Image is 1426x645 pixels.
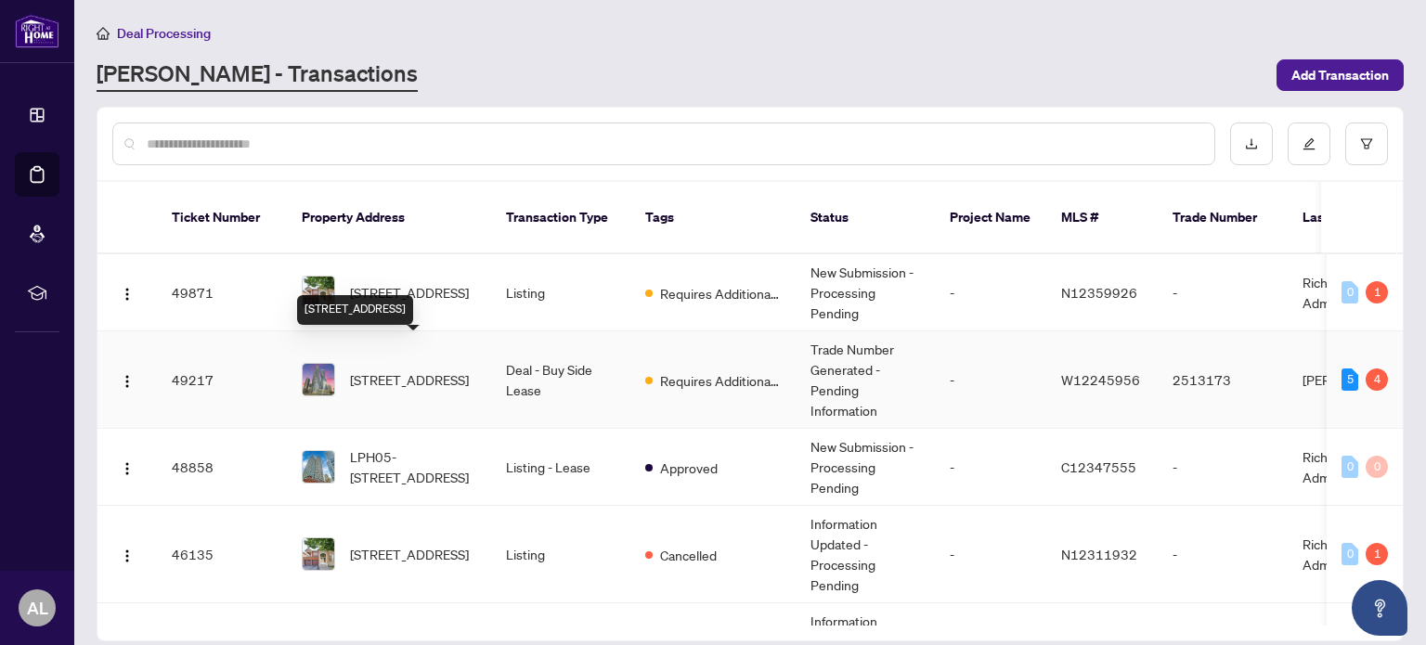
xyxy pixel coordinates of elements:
[796,254,935,331] td: New Submission - Processing Pending
[491,506,630,603] td: Listing
[1158,254,1288,331] td: -
[935,506,1046,603] td: -
[287,182,491,254] th: Property Address
[350,369,469,390] span: [STREET_ADDRESS]
[350,282,469,303] span: [STREET_ADDRESS]
[112,452,142,482] button: Logo
[660,283,781,303] span: Requires Additional Docs
[660,545,717,565] span: Cancelled
[796,331,935,429] td: Trade Number Generated - Pending Information
[935,182,1046,254] th: Project Name
[117,25,211,42] span: Deal Processing
[935,254,1046,331] td: -
[1061,546,1137,562] span: N12311932
[157,182,287,254] th: Ticket Number
[157,254,287,331] td: 49871
[1158,506,1288,603] td: -
[97,27,110,40] span: home
[120,374,135,389] img: Logo
[491,182,630,254] th: Transaction Type
[27,595,48,621] span: AL
[303,451,334,483] img: thumbnail-img
[1288,123,1330,165] button: edit
[1366,543,1388,565] div: 1
[1061,284,1137,301] span: N12359926
[796,506,935,603] td: Information Updated - Processing Pending
[303,538,334,570] img: thumbnail-img
[1158,182,1288,254] th: Trade Number
[1352,580,1407,636] button: Open asap
[120,461,135,476] img: Logo
[1360,137,1373,150] span: filter
[112,539,142,569] button: Logo
[157,331,287,429] td: 49217
[796,429,935,506] td: New Submission - Processing Pending
[303,277,334,308] img: thumbnail-img
[630,182,796,254] th: Tags
[1245,137,1258,150] span: download
[660,458,718,478] span: Approved
[1342,543,1358,565] div: 0
[1291,60,1389,90] span: Add Transaction
[1158,429,1288,506] td: -
[157,506,287,603] td: 46135
[157,429,287,506] td: 48858
[1342,281,1358,303] div: 0
[1345,123,1388,165] button: filter
[1366,368,1388,391] div: 4
[1277,59,1404,91] button: Add Transaction
[120,287,135,302] img: Logo
[112,277,142,307] button: Logo
[303,364,334,395] img: thumbnail-img
[350,446,476,487] span: LPH05-[STREET_ADDRESS]
[120,548,135,563] img: Logo
[491,331,630,429] td: Deal - Buy Side Lease
[112,365,142,394] button: Logo
[660,370,781,391] span: Requires Additional Docs
[491,254,630,331] td: Listing
[1366,456,1388,478] div: 0
[1158,331,1288,429] td: 2513173
[350,544,469,564] span: [STREET_ADDRESS]
[491,429,630,506] td: Listing - Lease
[1342,368,1358,391] div: 5
[1061,458,1136,475] span: C12347555
[1230,123,1273,165] button: download
[1061,371,1140,388] span: W12245956
[1366,281,1388,303] div: 1
[935,429,1046,506] td: -
[1303,137,1316,150] span: edit
[97,58,418,92] a: [PERSON_NAME] - Transactions
[796,182,935,254] th: Status
[935,331,1046,429] td: -
[1342,456,1358,478] div: 0
[297,295,413,325] div: [STREET_ADDRESS]
[15,14,59,48] img: logo
[1046,182,1158,254] th: MLS #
